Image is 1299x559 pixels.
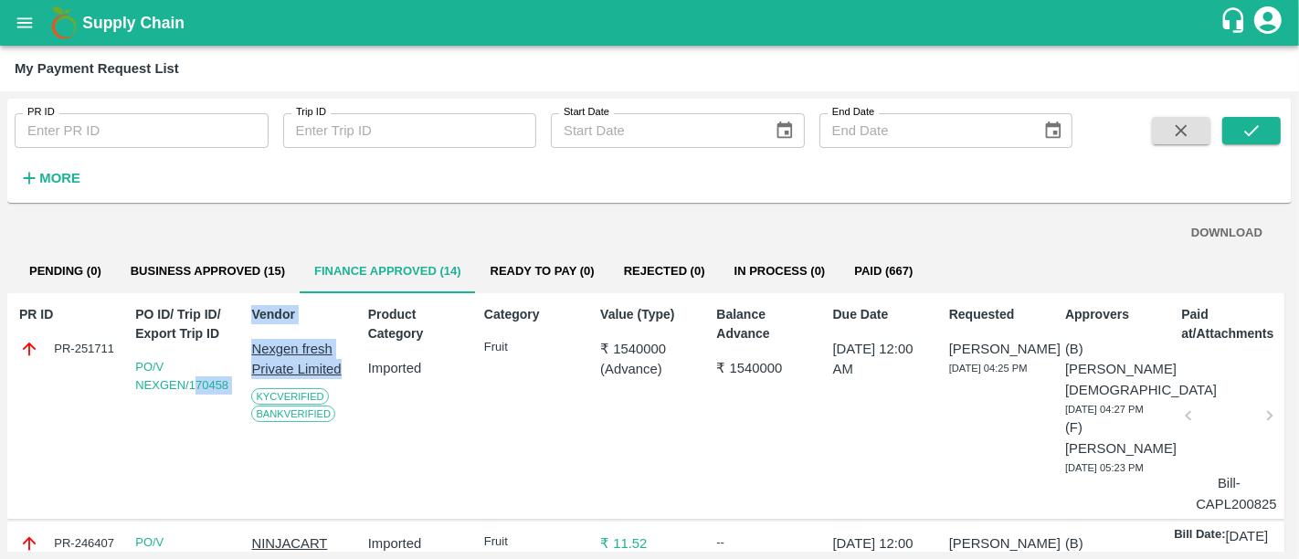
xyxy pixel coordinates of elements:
p: ( Advance ) [600,359,699,379]
p: [DATE] 12:00 AM [833,339,932,380]
input: Enter Trip ID [283,113,537,148]
p: PO ID/ Trip ID/ Export Trip ID [135,305,234,343]
p: (B) [PERSON_NAME][DEMOGRAPHIC_DATA] [1065,339,1164,400]
input: Enter PR ID [15,113,269,148]
p: ₹ 1540000 [600,339,699,359]
img: logo [46,5,82,41]
p: Fruit [484,339,583,356]
button: Finance Approved (14) [300,249,476,293]
button: Pending (0) [15,249,116,293]
button: In Process (0) [720,249,840,293]
span: [DATE] 04:27 PM [1065,404,1144,415]
p: [DATE] [1226,526,1269,546]
a: PO/V NEXGEN/170458 [135,360,228,392]
div: PR-246407 [19,533,118,554]
button: More [15,163,85,194]
button: DOWNLOAD [1184,217,1270,249]
p: Vendor [251,305,350,324]
p: [PERSON_NAME] [949,533,1048,554]
p: Imported [368,358,467,378]
p: Fruit [484,533,583,551]
p: Bill Date: [1174,526,1225,546]
p: Due Date [833,305,932,324]
p: ₹ 1540000 [716,358,815,378]
button: Rejected (0) [609,249,720,293]
p: Category [484,305,583,324]
button: Ready To Pay (0) [476,249,609,293]
a: Supply Chain [82,10,1220,36]
b: Supply Chain [82,14,185,32]
label: Trip ID [296,105,326,120]
p: Product Category [368,305,467,343]
button: Paid (667) [840,249,927,293]
strong: More [39,171,80,185]
button: Choose date [767,113,802,148]
button: Choose date [1036,113,1071,148]
p: ₹ 11.52 [600,533,699,554]
p: Requested [949,305,1048,324]
p: Balance Advance [716,305,815,343]
input: End Date [819,113,1029,148]
input: Start Date [551,113,760,148]
div: My Payment Request List [15,57,179,80]
p: PR ID [19,305,118,324]
div: customer-support [1220,6,1251,39]
p: [PERSON_NAME] [949,339,1048,359]
span: KYC Verified [251,388,328,405]
div: PR-251711 [19,339,118,359]
p: Nexgen fresh Private Limited [251,339,350,380]
p: Bill-CAPL200825 [1196,473,1262,514]
p: Value (Type) [600,305,699,324]
span: [DATE] 04:25 PM [949,363,1028,374]
p: (F) [PERSON_NAME] [1065,417,1164,459]
div: account of current user [1251,4,1284,42]
label: PR ID [27,105,55,120]
span: Bank Verified [251,406,335,422]
p: Approvers [1065,305,1164,324]
p: Paid at/Attachments [1181,305,1280,343]
button: open drawer [4,2,46,44]
label: Start Date [564,105,609,120]
p: Imported [368,533,467,554]
label: End Date [832,105,874,120]
div: -- [716,533,815,552]
button: Business Approved (15) [116,249,300,293]
span: [DATE] 05:23 PM [1065,462,1144,473]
